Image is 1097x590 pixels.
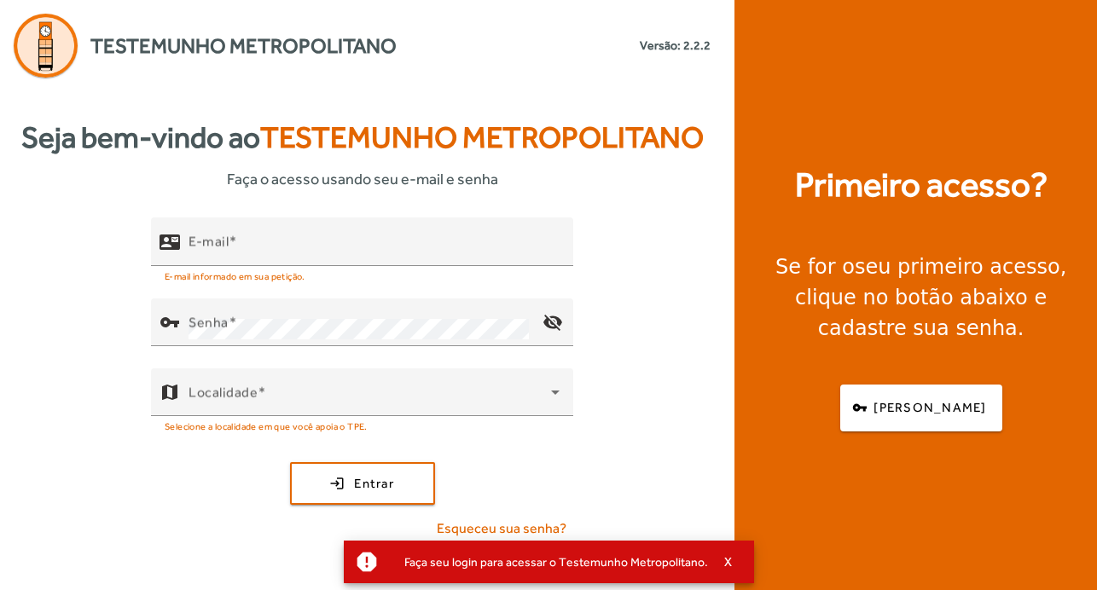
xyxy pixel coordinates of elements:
[260,120,704,154] span: Testemunho Metropolitano
[14,14,78,78] img: Logo Agenda
[640,37,711,55] small: Versão: 2.2.2
[160,382,180,402] mat-icon: map
[21,115,704,160] strong: Seja bem-vindo ao
[354,549,380,575] mat-icon: report
[189,314,229,330] mat-label: Senha
[840,385,1002,431] button: [PERSON_NAME]
[189,233,229,249] mat-label: E-mail
[795,159,1048,211] strong: Primeiro acesso?
[165,416,368,435] mat-hint: Selecione a localidade em que você apoia o TPE.
[532,302,573,343] mat-icon: visibility_off
[391,550,708,574] div: Faça seu login para acessar o Testemunho Metropolitano.
[437,518,566,539] span: Esqueceu sua senha?
[160,312,180,333] mat-icon: vpn_key
[90,31,397,61] span: Testemunho Metropolitano
[227,167,498,190] span: Faça o acesso usando seu e-mail e senha
[290,462,435,505] button: Entrar
[724,554,733,570] span: X
[708,554,751,570] button: X
[354,474,394,494] span: Entrar
[755,252,1087,344] div: Se for o , clique no botão abaixo e cadastre sua senha.
[874,398,986,418] span: [PERSON_NAME]
[855,255,1060,279] strong: seu primeiro acesso
[189,384,258,400] mat-label: Localidade
[160,231,180,252] mat-icon: contact_mail
[165,266,305,285] mat-hint: E-mail informado em sua petição.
